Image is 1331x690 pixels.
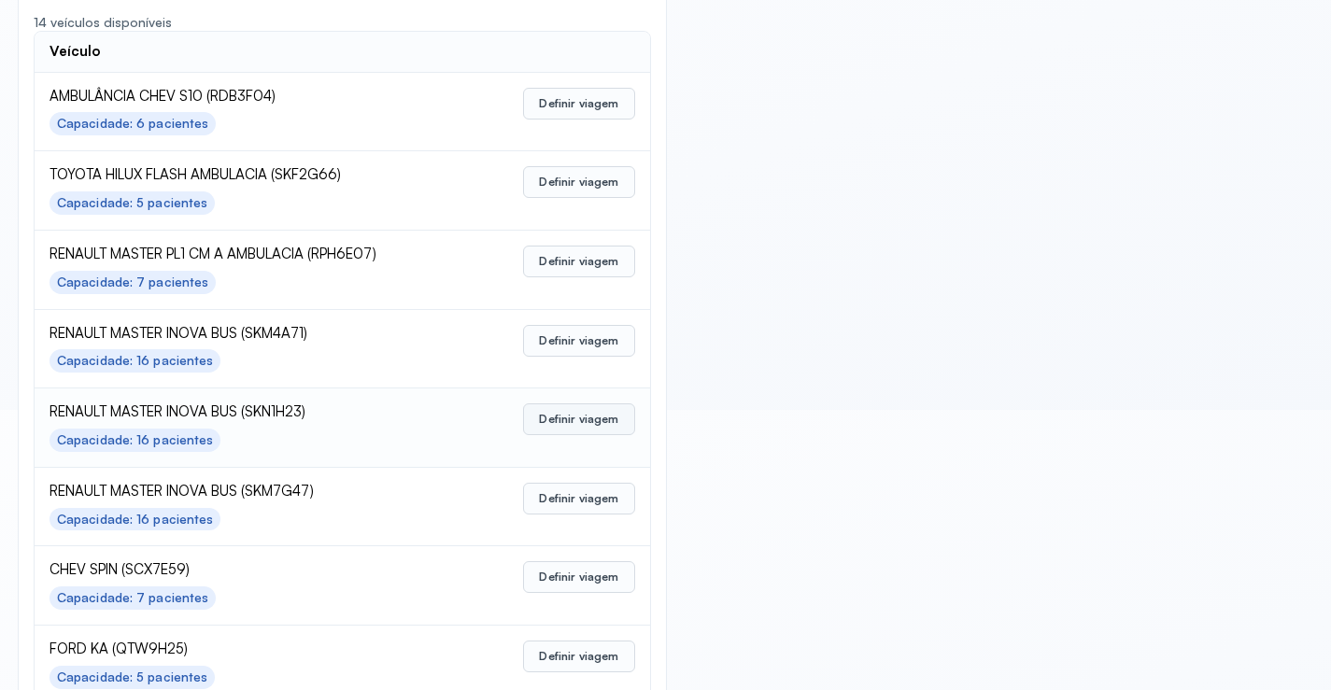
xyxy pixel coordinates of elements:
span: CHEV SPIN (SCX7E59) [50,561,460,579]
button: Definir viagem [523,483,634,514]
button: Definir viagem [523,561,634,593]
span: RENAULT MASTER INOVA BUS (SKN1H23) [50,403,460,421]
button: Definir viagem [523,403,634,435]
span: RENAULT MASTER INOVA BUS (SKM7G47) [50,483,460,500]
span: FORD KA (QTW9H25) [50,641,460,658]
button: Definir viagem [523,641,634,672]
div: Veículo [50,43,101,61]
span: RENAULT MASTER INOVA BUS (SKM4A71) [50,325,460,343]
div: Capacidade: 16 pacientes [57,512,213,528]
button: Definir viagem [523,166,634,198]
div: Capacidade: 16 pacientes [57,353,213,369]
div: Capacidade: 16 pacientes [57,432,213,448]
span: RENAULT MASTER PL1 CM A AMBULACIA (RPH6E07) [50,246,460,263]
span: AMBULÂNCIA CHEV S10 (RDB3F04) [50,88,460,106]
button: Definir viagem [523,246,634,277]
div: Capacidade: 5 pacientes [57,195,207,211]
div: Capacidade: 7 pacientes [57,275,208,290]
button: Definir viagem [523,88,634,120]
div: Capacidade: 5 pacientes [57,669,207,685]
div: 14 veículos disponíveis [34,14,651,31]
div: Capacidade: 7 pacientes [57,590,208,606]
button: Definir viagem [523,325,634,357]
span: TOYOTA HILUX FLASH AMBULACIA (SKF2G66) [50,166,460,184]
div: Capacidade: 6 pacientes [57,116,208,132]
